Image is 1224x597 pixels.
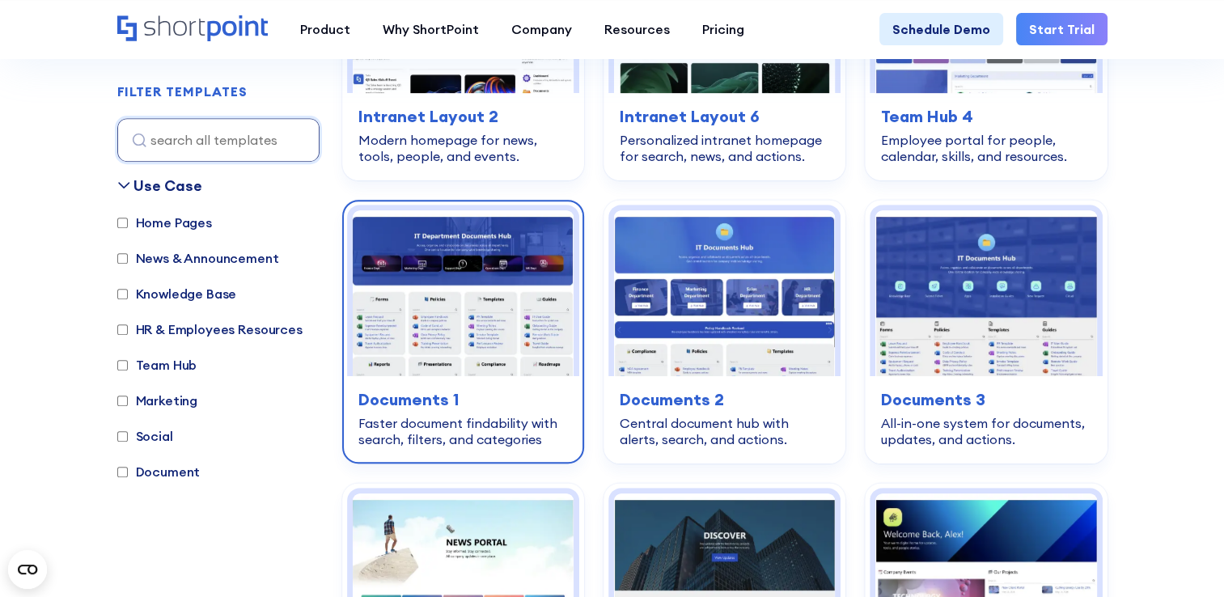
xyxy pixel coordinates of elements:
[300,19,350,39] div: Product
[117,355,197,375] label: Team Hub
[620,387,829,412] h3: Documents 2
[620,415,829,447] div: Central document hub with alerts, search, and actions.
[353,210,574,376] img: Documents 1 – SharePoint Document Library Template: Faster document findability with search, filt...
[117,431,128,442] input: Social
[284,13,366,45] a: Product
[358,415,568,447] div: Faster document findability with search, filters, and categories
[1016,13,1108,45] a: Start Trial
[117,218,128,228] input: Home Pages
[117,85,248,99] h2: FILTER TEMPLATES
[117,360,128,370] input: Team Hub
[881,132,1091,164] div: Employee portal for people, calendar, skills, and resources.
[117,289,128,299] input: Knowledge Base
[620,132,829,164] div: Personalized intranet homepage for search, news, and actions.
[117,467,128,477] input: Document
[881,415,1091,447] div: All-in-one system for documents, updates, and actions.
[358,387,568,412] h3: Documents 1
[881,387,1091,412] h3: Documents 3
[604,200,845,464] a: Documents 2 – Document Management Template: Central document hub with alerts, search, and actions...
[495,13,588,45] a: Company
[620,104,829,129] h3: Intranet Layout 6
[133,175,202,197] div: Use Case
[117,253,128,264] input: News & Announcement
[702,19,744,39] div: Pricing
[117,391,198,410] label: Marketing
[358,132,568,164] div: Modern homepage for news, tools, people, and events.
[366,13,495,45] a: Why ShortPoint
[117,118,320,162] input: search all templates
[117,426,173,446] label: Social
[117,320,303,339] label: HR & Employees Resources
[865,200,1107,464] a: Documents 3 – Document Management System Template: All-in-one system for documents, updates, and ...
[511,19,572,39] div: Company
[588,13,686,45] a: Resources
[117,324,128,335] input: HR & Employees Resources
[358,104,568,129] h3: Intranet Layout 2
[604,19,670,39] div: Resources
[383,19,479,39] div: Why ShortPoint
[117,213,212,232] label: Home Pages
[117,396,128,406] input: Marketing
[8,550,47,589] button: Open CMP widget
[117,284,237,303] label: Knowledge Base
[342,200,584,464] a: Documents 1 – SharePoint Document Library Template: Faster document findability with search, filt...
[1143,519,1224,597] iframe: Chat Widget
[117,248,279,268] label: News & Announcement
[614,210,835,376] img: Documents 2 – Document Management Template: Central document hub with alerts, search, and actions.
[686,13,760,45] a: Pricing
[879,13,1003,45] a: Schedule Demo
[117,462,201,481] label: Document
[117,15,268,43] a: Home
[881,104,1091,129] h3: Team Hub 4
[875,210,1096,376] img: Documents 3 – Document Management System Template: All-in-one system for documents, updates, and ...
